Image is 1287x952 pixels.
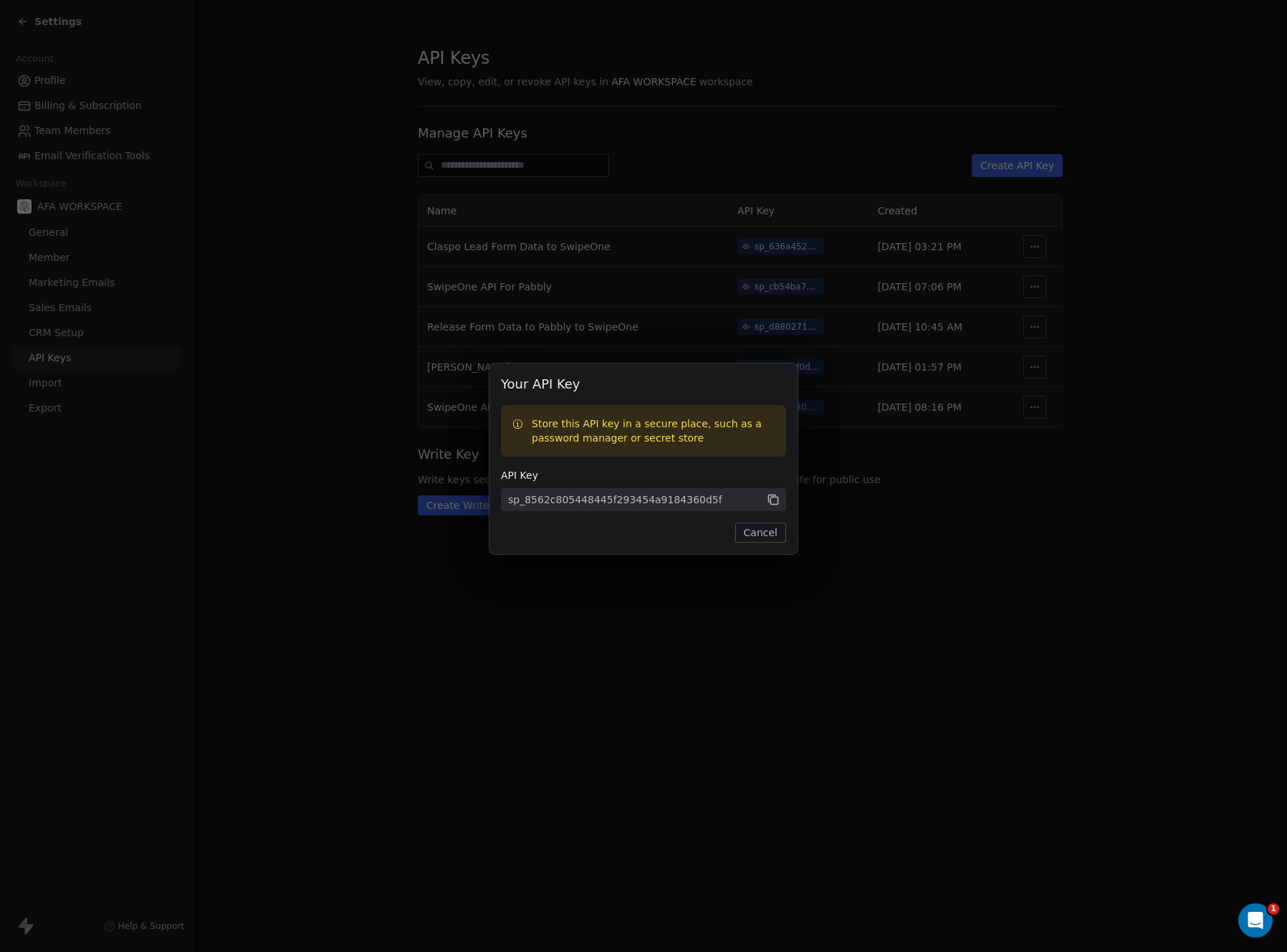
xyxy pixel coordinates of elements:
span: API Key [501,468,786,482]
iframe: Intercom live chat [1238,903,1273,938]
span: 1 [1268,903,1279,915]
span: Your API Key [501,375,786,394]
div: sp_8562c805448445f293454a9184360d5f [508,492,722,507]
p: Store this API key in a secure place, such as a password manager or secret store [532,416,775,445]
button: Cancel [735,523,786,543]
